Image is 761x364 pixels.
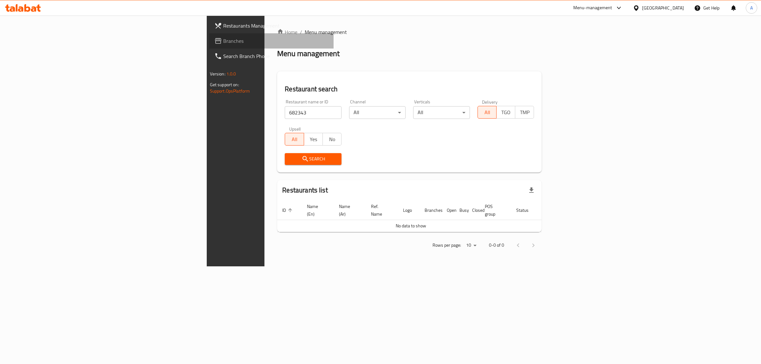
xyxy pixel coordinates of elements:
button: No [322,133,341,146]
div: All [349,106,406,119]
span: 1.0.0 [226,70,236,78]
a: Branches [209,33,334,49]
div: Export file [524,183,539,198]
div: Menu-management [573,4,612,12]
button: Yes [304,133,323,146]
span: ID [282,206,294,214]
span: TGO [499,108,513,117]
h2: Restaurant search [285,84,534,94]
p: 0-0 of 0 [489,241,504,249]
button: TMP [515,106,534,119]
span: Branches [223,37,329,45]
label: Delivery [482,100,498,104]
th: Open [442,201,454,220]
button: All [478,106,497,119]
a: Support.OpsPlatform [210,87,250,95]
span: Name (Ar) [339,203,358,218]
span: POS group [485,203,504,218]
span: Restaurants Management [223,22,329,29]
span: Search Branch Phone [223,52,329,60]
span: Status [516,206,537,214]
span: Search [290,155,336,163]
th: Branches [420,201,442,220]
h2: Restaurants list [282,185,328,195]
button: TGO [496,106,515,119]
p: Rows per page: [433,241,461,249]
button: All [285,133,304,146]
a: Search Branch Phone [209,49,334,64]
th: Busy [454,201,467,220]
span: Yes [307,135,320,144]
button: Search [285,153,341,165]
div: [GEOGRAPHIC_DATA] [642,4,684,11]
span: No data to show [396,222,426,230]
span: A [750,4,753,11]
th: Closed [467,201,480,220]
input: Search for restaurant name or ID.. [285,106,341,119]
span: TMP [518,108,531,117]
span: No [325,135,339,144]
span: Ref. Name [371,203,390,218]
a: Restaurants Management [209,18,334,33]
span: Name (En) [307,203,326,218]
span: Version: [210,70,225,78]
th: Logo [398,201,420,220]
table: enhanced table [277,201,566,232]
div: All [413,106,470,119]
div: Rows per page: [464,241,479,250]
span: Get support on: [210,81,239,89]
span: All [480,108,494,117]
span: All [288,135,301,144]
label: Upsell [289,127,301,131]
nav: breadcrumb [277,28,542,36]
